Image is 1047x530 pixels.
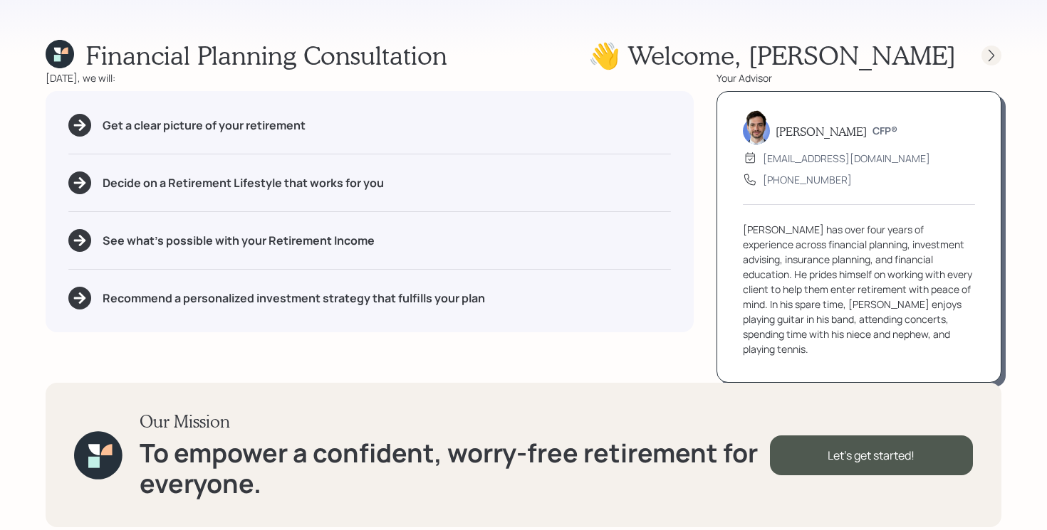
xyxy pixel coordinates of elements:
div: [DATE], we will: [46,70,694,85]
h1: 👋 Welcome , [PERSON_NAME] [588,40,956,70]
h5: Decide on a Retirement Lifestyle that works for you [103,176,384,190]
div: Your Advisor [717,70,1001,85]
h6: CFP® [872,125,897,137]
div: Let's get started! [770,435,973,475]
div: [PHONE_NUMBER] [763,172,852,187]
h5: [PERSON_NAME] [776,124,867,138]
h5: See what's possible with your Retirement Income [103,234,375,248]
h1: To empower a confident, worry-free retirement for everyone. [140,438,770,499]
div: [EMAIL_ADDRESS][DOMAIN_NAME] [763,151,930,166]
h1: Financial Planning Consultation [85,40,447,70]
div: [PERSON_NAME] has over four years of experience across financial planning, investment advising, i... [743,222,975,356]
h3: Our Mission [140,411,770,432]
img: jonah-coleman-headshot.png [743,110,770,144]
h5: Recommend a personalized investment strategy that fulfills your plan [103,292,485,305]
h5: Get a clear picture of your retirement [103,119,306,132]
